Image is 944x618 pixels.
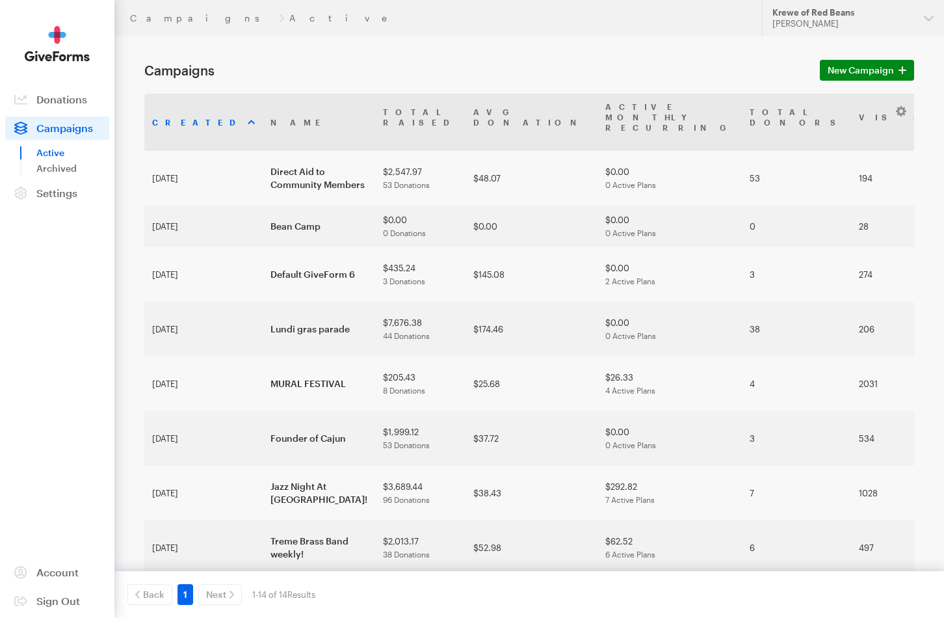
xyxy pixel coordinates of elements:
[465,94,597,151] th: AvgDonation: activate to sort column ascending
[605,495,655,504] span: 7 Active Plans
[144,151,263,206] td: [DATE]
[383,550,430,559] span: 38 Donations
[465,466,597,520] td: $38.43
[465,151,597,206] td: $48.07
[36,161,109,176] a: Archived
[597,520,742,575] td: $62.52
[605,331,656,340] span: 0 Active Plans
[742,302,851,356] td: 38
[465,356,597,411] td: $25.68
[742,247,851,302] td: 3
[605,440,656,450] span: 0 Active Plans
[851,520,934,575] td: 497
[383,331,430,340] span: 44 Donations
[144,411,263,466] td: [DATE]
[383,180,430,189] span: 53 Donations
[772,7,913,18] div: Krewe of Red Beans
[144,94,263,151] th: Created: activate to sort column ascending
[5,589,109,613] a: Sign Out
[263,151,375,206] td: Direct Aid to Community Members
[597,302,742,356] td: $0.00
[742,466,851,520] td: 7
[465,302,597,356] td: $174.46
[851,151,934,206] td: 194
[742,520,851,575] td: 6
[851,247,934,302] td: 274
[144,520,263,575] td: [DATE]
[5,88,109,111] a: Donations
[375,247,465,302] td: $435.24
[263,466,375,520] td: Jazz Night At [GEOGRAPHIC_DATA]!
[375,520,465,575] td: $2,013.17
[263,302,375,356] td: Lundi gras parade
[383,386,425,395] span: 8 Donations
[375,206,465,247] td: $0.00
[772,18,913,29] div: [PERSON_NAME]
[851,302,934,356] td: 206
[820,60,914,81] a: New Campaign
[828,62,894,78] span: New Campaign
[375,356,465,411] td: $205.43
[465,247,597,302] td: $145.08
[5,116,109,140] a: Campaigns
[605,228,656,237] span: 0 Active Plans
[375,466,465,520] td: $3,689.44
[851,94,934,151] th: Visits: activate to sort column ascending
[36,122,93,134] span: Campaigns
[597,411,742,466] td: $0.00
[605,276,655,286] span: 2 Active Plans
[375,151,465,206] td: $2,547.97
[851,466,934,520] td: 1028
[742,94,851,151] th: TotalDonors: activate to sort column ascending
[25,26,90,62] img: GiveForms
[597,356,742,411] td: $26.33
[742,356,851,411] td: 4
[5,561,109,584] a: Account
[130,13,274,23] a: Campaigns
[375,94,465,151] th: TotalRaised: activate to sort column ascending
[252,584,315,605] div: 1-14 of 14
[144,206,263,247] td: [DATE]
[263,247,375,302] td: Default GiveForm 6
[144,247,263,302] td: [DATE]
[465,520,597,575] td: $52.98
[851,206,934,247] td: 28
[597,94,742,151] th: Active MonthlyRecurring: activate to sort column ascending
[742,411,851,466] td: 3
[287,589,315,600] span: Results
[144,466,263,520] td: [DATE]
[465,411,597,466] td: $37.72
[597,247,742,302] td: $0.00
[144,62,804,78] h1: Campaigns
[263,94,375,151] th: Name: activate to sort column ascending
[263,520,375,575] td: Treme Brass Band weekly!
[597,151,742,206] td: $0.00
[36,595,80,607] span: Sign Out
[263,206,375,247] td: Bean Camp
[263,411,375,466] td: Founder of Cajun
[851,411,934,466] td: 534
[5,181,109,205] a: Settings
[375,411,465,466] td: $1,999.12
[605,180,656,189] span: 0 Active Plans
[36,566,79,578] span: Account
[383,228,426,237] span: 0 Donations
[597,206,742,247] td: $0.00
[605,386,655,395] span: 4 Active Plans
[742,206,851,247] td: 0
[742,151,851,206] td: 53
[383,440,430,450] span: 53 Donations
[263,356,375,411] td: MURAL FESTIVAL
[144,356,263,411] td: [DATE]
[383,276,425,286] span: 3 Donations
[383,495,430,504] span: 96 Donations
[605,550,655,559] span: 6 Active Plans
[36,93,87,105] span: Donations
[144,302,263,356] td: [DATE]
[36,145,109,161] a: Active
[851,356,934,411] td: 2031
[465,206,597,247] td: $0.00
[375,302,465,356] td: $7,676.38
[36,187,77,199] span: Settings
[597,466,742,520] td: $292.82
